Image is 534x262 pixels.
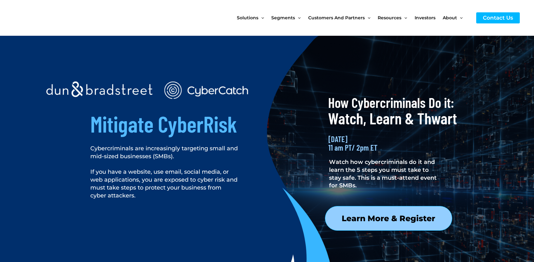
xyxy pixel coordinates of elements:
a: Investors [415,4,443,31]
span: If you have a website, use email, social media, or web applications, you are exposed to cyber ris... [90,168,237,199]
span: Investors [415,4,435,31]
img: CyberCatch [11,5,87,31]
span: Customers and Partners [308,4,365,31]
nav: Site Navigation: New Main Menu [237,4,470,31]
span: About [443,4,457,31]
h2: [DATE] 11 am PT/ 2pm ET [328,135,444,152]
a: Contact Us [476,12,520,23]
span: Segments [271,4,295,31]
h2: Watch, Learn & Thwart [328,108,461,128]
span: Cybercriminals are increasingly targeting small and mid-sized businesses (SMBs). [90,145,238,160]
span: Menu Toggle [295,4,301,31]
span: Menu Toggle [401,4,407,31]
span: Watch how cybercriminals do it and learn the 5 steps you must take to stay safe. This is a must-a... [329,159,437,189]
span: Solutions [237,4,258,31]
h2: Mitigate CyberRisk [90,109,276,138]
span: Resources [378,4,401,31]
a: Learn More & Register [325,206,452,231]
h2: How Cybercriminals Do it: [328,93,457,111]
span: Menu Toggle [258,4,264,31]
span: Menu Toggle [457,4,463,31]
span: Menu Toggle [365,4,370,31]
